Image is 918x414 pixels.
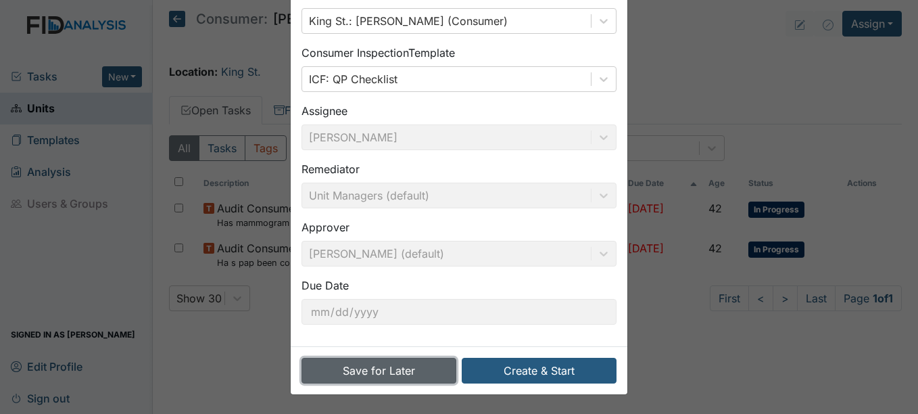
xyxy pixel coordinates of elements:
label: Assignee [301,103,347,119]
label: Due Date [301,277,349,294]
div: King St.: [PERSON_NAME] (Consumer) [309,13,508,29]
label: Approver [301,219,349,235]
div: ICF: QP Checklist [309,71,397,87]
label: Consumer Inspection Template [301,45,455,61]
button: Create & Start [462,358,617,384]
button: Save for Later [301,358,456,384]
label: Remediator [301,161,360,177]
